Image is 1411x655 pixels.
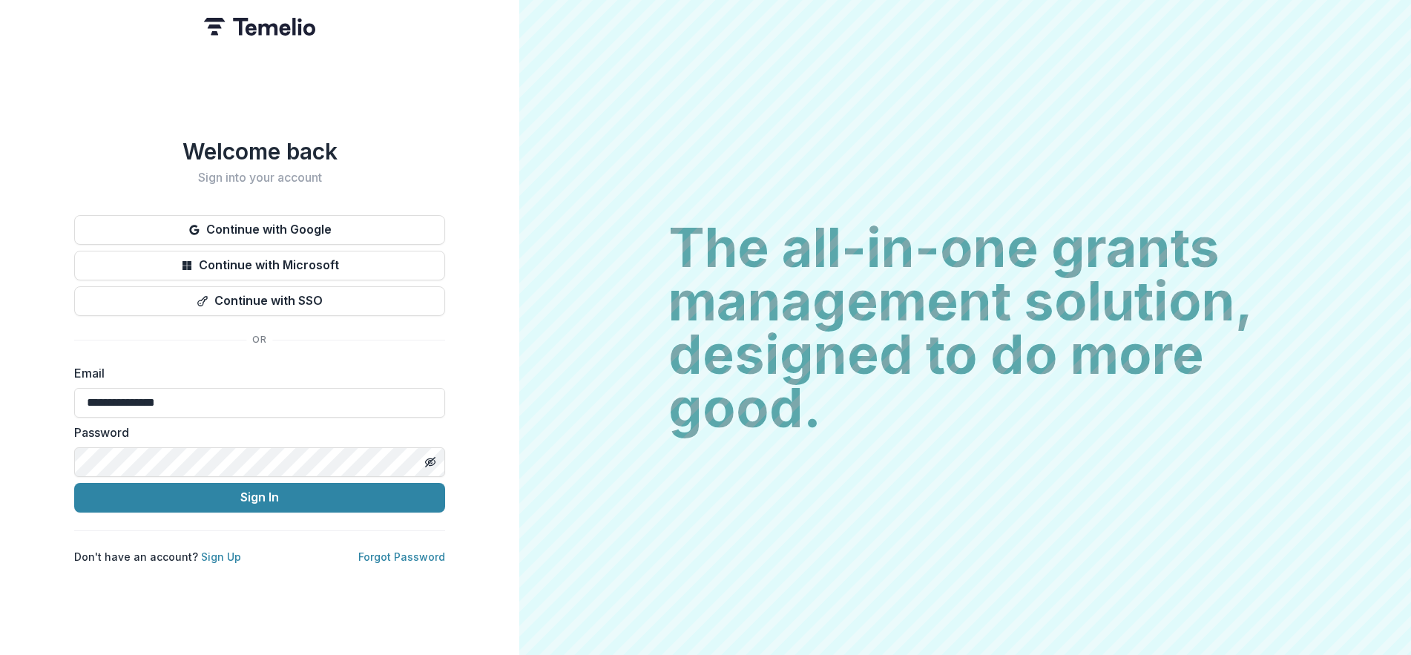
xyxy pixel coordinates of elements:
p: Don't have an account? [74,549,241,565]
button: Toggle password visibility [418,450,442,474]
a: Forgot Password [358,550,445,563]
img: Temelio [204,18,315,36]
button: Continue with Google [74,215,445,245]
button: Continue with SSO [74,286,445,316]
label: Password [74,424,436,441]
a: Sign Up [201,550,241,563]
label: Email [74,364,436,382]
h2: Sign into your account [74,171,445,185]
button: Sign In [74,483,445,513]
h1: Welcome back [74,138,445,165]
button: Continue with Microsoft [74,251,445,280]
